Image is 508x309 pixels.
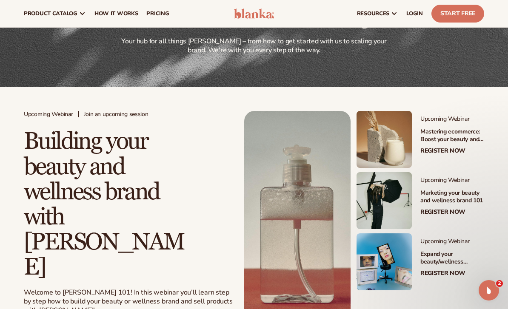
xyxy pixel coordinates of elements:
[420,128,484,143] h3: Mastering ecommerce: Boost your beauty and wellness sales
[420,189,484,204] h3: Marketing your beauty and wellness brand 101
[420,250,484,266] h3: Expand your beauty/wellness business
[496,280,503,287] span: 2
[406,10,423,17] span: LOGIN
[118,37,390,55] p: Your hub for all things [PERSON_NAME] – from how to get started with us to scaling your brand. We...
[357,10,389,17] span: resources
[420,147,465,155] a: Register Now
[84,111,148,118] span: Join an upcoming session
[24,10,77,17] span: product catalog
[420,209,465,216] a: Register Now
[234,9,274,19] img: logo
[420,116,484,123] span: Upcoming Webinar
[479,280,499,300] iframe: Intercom live chat
[94,10,138,17] span: How It Works
[431,5,484,23] a: Start Free
[420,270,465,277] a: Register Now
[24,111,73,118] span: Upcoming Webinar
[420,238,484,245] span: Upcoming Webinar
[146,10,169,17] span: pricing
[420,177,484,184] span: Upcoming Webinar
[24,129,194,280] h2: Building your beauty and wellness brand with [PERSON_NAME]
